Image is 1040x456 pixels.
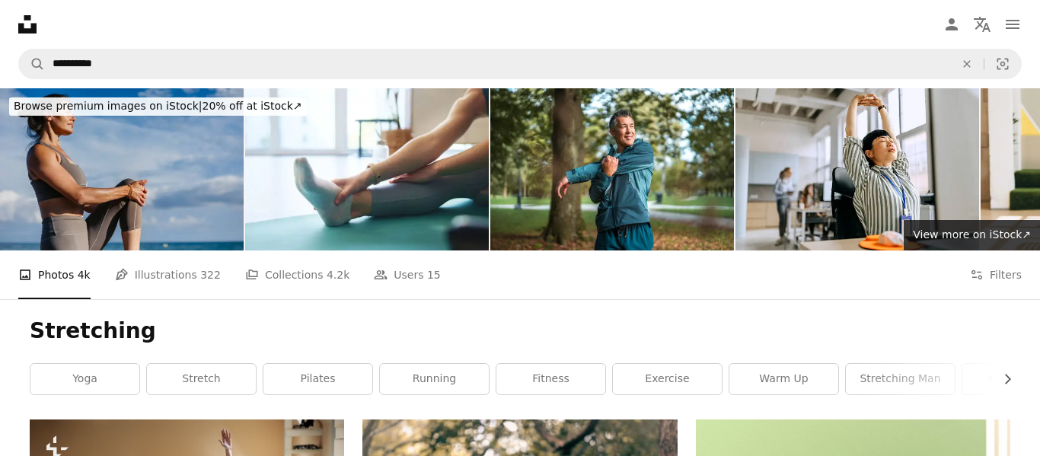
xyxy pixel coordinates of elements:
a: yoga [30,364,139,394]
a: warm up [729,364,838,394]
a: Home — Unsplash [18,15,37,33]
h1: Stretching [30,317,1010,345]
button: Language [967,9,997,40]
a: exercise [613,364,722,394]
button: Filters [970,250,1022,299]
a: Illustrations 322 [115,250,221,299]
a: Log in / Sign up [936,9,967,40]
span: 322 [200,266,221,283]
a: fitness [496,364,605,394]
span: Browse premium images on iStock | [14,100,202,112]
button: Search Unsplash [19,49,45,78]
a: running [380,364,489,394]
a: Collections 4.2k [245,250,349,299]
button: Clear [950,49,984,78]
span: View more on iStock ↗ [913,228,1031,241]
button: Visual search [984,49,1021,78]
img: Woman stretching while working in the office [735,88,979,250]
span: 20% off at iStock ↗ [14,100,302,112]
button: scroll list to the right [994,364,1010,394]
span: 15 [427,266,441,283]
img: Asian Male Stretching at Park [490,88,734,250]
form: Find visuals sitewide [18,49,1022,79]
a: Users 15 [374,250,441,299]
button: Menu [997,9,1028,40]
a: stretching man [846,364,955,394]
img: Woman, hands or stretching foot on mat in home for flexibility for physical health, fitness train... [245,88,489,250]
span: 4.2k [327,266,349,283]
a: pilates [263,364,372,394]
a: View more on iStock↗ [904,220,1040,250]
a: stretch [147,364,256,394]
